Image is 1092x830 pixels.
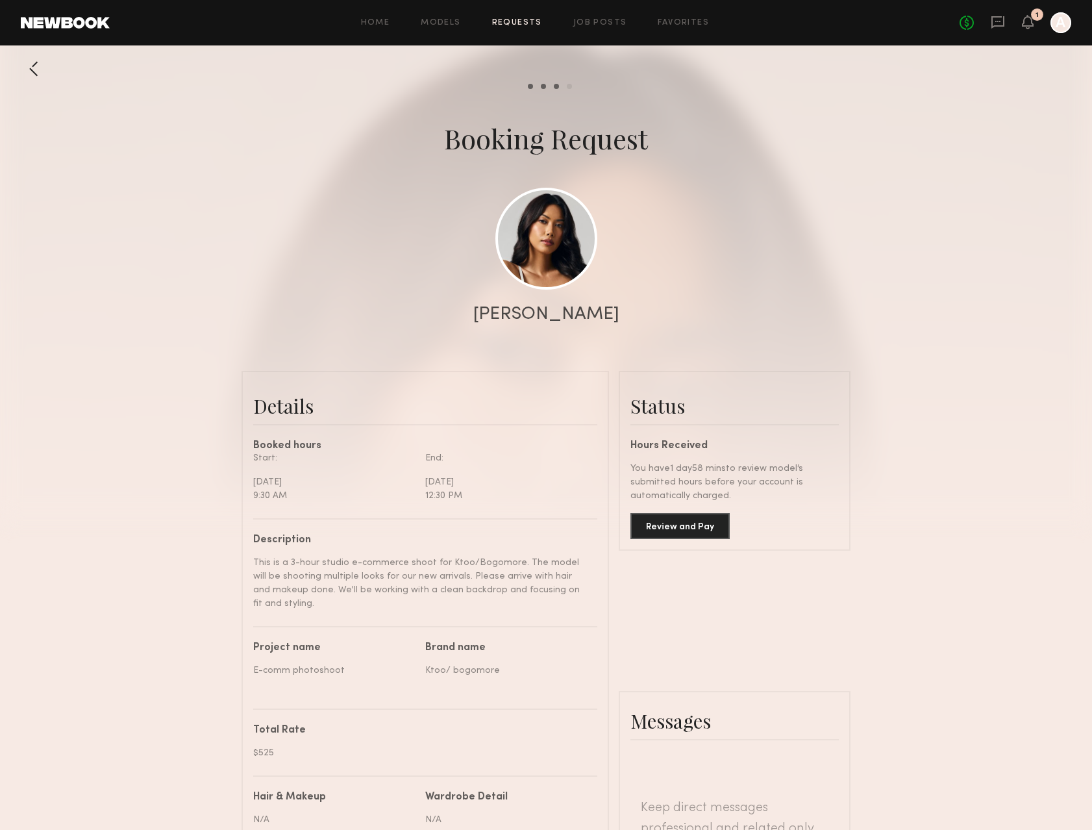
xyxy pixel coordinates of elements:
[421,19,460,27] a: Models
[1050,12,1071,33] a: A
[253,643,416,653] div: Project name
[473,305,619,323] div: [PERSON_NAME]
[630,441,839,451] div: Hours Received
[492,19,542,27] a: Requests
[630,462,839,503] div: You have 1 day 58 mins to review model’s submitted hours before your account is automatically cha...
[425,813,588,827] div: N/A
[253,393,597,419] div: Details
[253,725,588,736] div: Total Rate
[425,451,588,465] div: End:
[253,746,588,760] div: $525
[253,664,416,677] div: E-comm photoshoot
[573,19,627,27] a: Job Posts
[1036,12,1039,19] div: 1
[253,535,588,546] div: Description
[630,393,839,419] div: Status
[425,664,588,677] div: Ktoo/ bogomore
[425,489,588,503] div: 12:30 PM
[425,643,588,653] div: Brand name
[253,792,326,803] div: Hair & Makeup
[658,19,709,27] a: Favorites
[630,513,730,539] button: Review and Pay
[253,556,588,610] div: This is a 3-hour studio e-commerce shoot for Ktoo/Bogomore. The model will be shooting multiple l...
[253,441,597,451] div: Booked hours
[444,120,648,157] div: Booking Request
[253,813,416,827] div: N/A
[425,792,508,803] div: Wardrobe Detail
[253,451,416,465] div: Start:
[630,708,839,734] div: Messages
[425,475,588,489] div: [DATE]
[253,489,416,503] div: 9:30 AM
[361,19,390,27] a: Home
[253,475,416,489] div: [DATE]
